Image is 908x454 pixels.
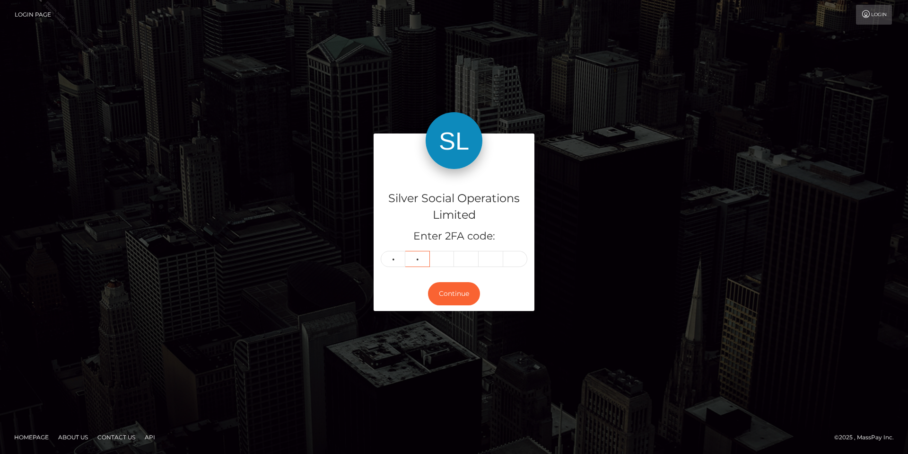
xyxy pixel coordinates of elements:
a: API [141,430,159,445]
h5: Enter 2FA code: [381,229,527,244]
a: About Us [54,430,92,445]
img: Silver Social Operations Limited [426,112,482,169]
a: Homepage [10,430,52,445]
a: Login Page [15,5,51,25]
h4: Silver Social Operations Limited [381,190,527,223]
a: Contact Us [94,430,139,445]
a: Login [856,5,892,25]
div: © 2025 , MassPay Inc. [834,432,901,443]
button: Continue [428,282,480,305]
